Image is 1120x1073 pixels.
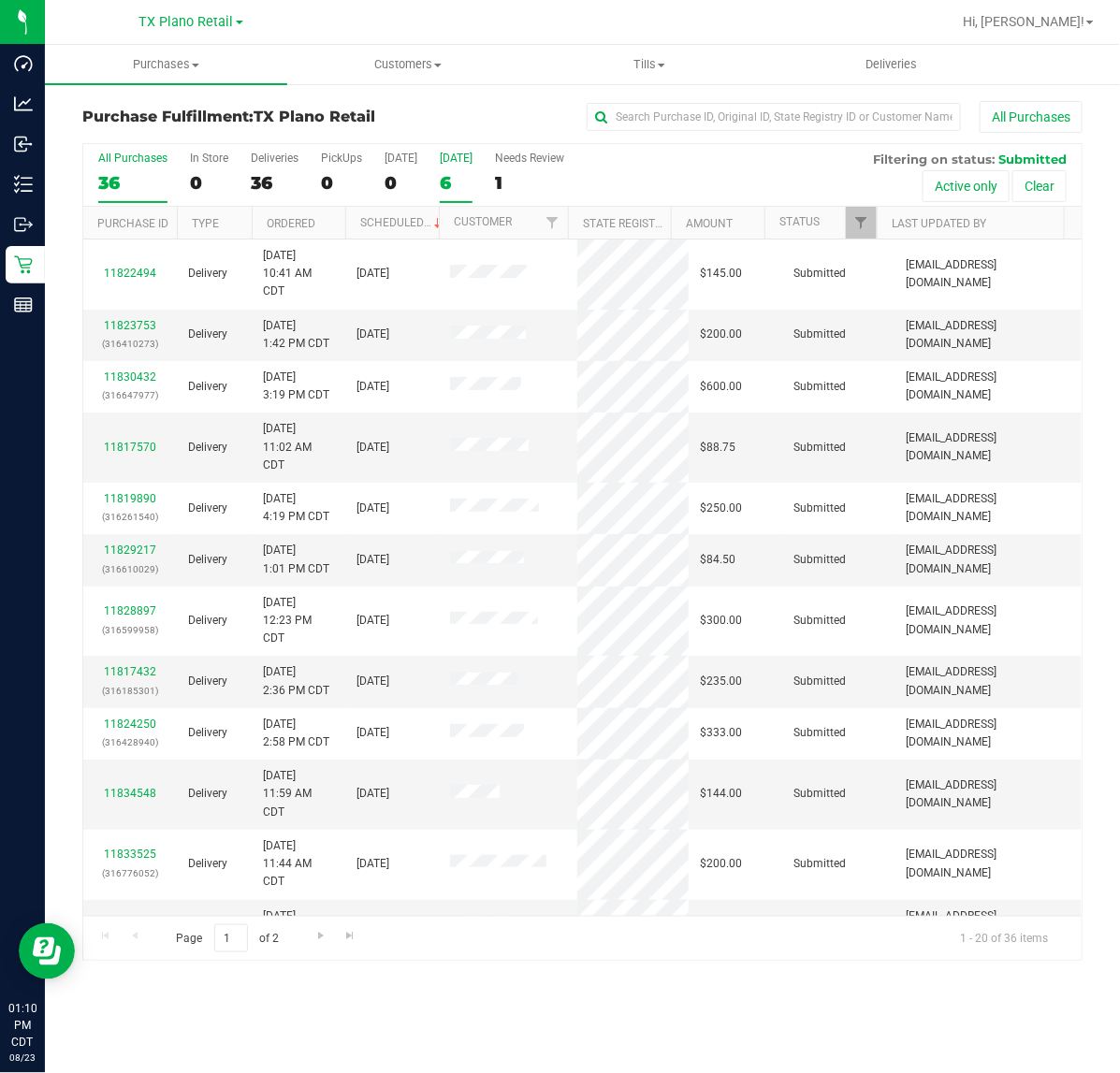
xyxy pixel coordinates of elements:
[188,378,227,396] span: Delivery
[793,265,846,283] span: Submitted
[923,170,1010,202] button: Active only
[700,265,742,283] span: $145.00
[97,217,168,230] a: Purchase ID
[104,604,156,617] a: 11828897
[104,718,156,731] a: 11824250
[263,490,329,526] span: [DATE] 4:19 PM CDT
[906,490,1070,526] span: [EMAIL_ADDRESS][DOMAIN_NAME]
[583,217,681,230] a: State Registry ID
[793,326,846,343] span: Submitted
[587,103,961,131] input: Search Purchase ID, Original ID, State Registry ID or Customer Name...
[840,56,942,73] span: Deliveries
[700,326,742,343] span: $200.00
[356,855,389,873] span: [DATE]
[454,215,512,228] a: Customer
[251,152,298,165] div: Deliveries
[793,785,846,803] span: Submitted
[188,724,227,742] span: Delivery
[495,172,564,194] div: 1
[263,837,334,892] span: [DATE] 11:44 AM CDT
[263,369,329,404] span: [DATE] 3:19 PM CDT
[793,855,846,873] span: Submitted
[793,378,846,396] span: Submitted
[771,45,1013,84] a: Deliveries
[700,673,742,690] span: $235.00
[385,172,417,194] div: 0
[263,420,334,474] span: [DATE] 11:02 AM CDT
[793,439,846,457] span: Submitted
[906,663,1070,699] span: [EMAIL_ADDRESS][DOMAIN_NAME]
[906,317,1070,353] span: [EMAIL_ADDRESS][DOMAIN_NAME]
[963,14,1084,29] span: Hi, [PERSON_NAME]!
[846,207,877,239] a: Filter
[307,924,334,950] a: Go to the next page
[104,267,156,280] a: 11822494
[1012,170,1067,202] button: Clear
[980,101,1083,133] button: All Purchases
[98,152,167,165] div: All Purchases
[537,207,568,239] a: Filter
[188,500,227,517] span: Delivery
[906,846,1070,881] span: [EMAIL_ADDRESS][DOMAIN_NAME]
[906,369,1070,404] span: [EMAIL_ADDRESS][DOMAIN_NAME]
[263,716,329,751] span: [DATE] 2:58 PM CDT
[95,560,166,578] p: (316610029)
[14,175,33,194] inline-svg: Inventory
[95,864,166,882] p: (316776052)
[188,785,227,803] span: Delivery
[998,152,1067,167] span: Submitted
[104,848,156,861] a: 11833525
[188,612,227,630] span: Delivery
[45,56,287,73] span: Purchases
[356,500,389,517] span: [DATE]
[14,135,33,153] inline-svg: Inbound
[19,923,75,979] iframe: Resource center
[8,1000,36,1051] p: 01:10 PM CDT
[104,787,156,800] a: 11834548
[263,663,329,699] span: [DATE] 2:36 PM CDT
[267,217,315,230] a: Ordered
[337,924,364,950] a: Go to the last page
[190,172,228,194] div: 0
[440,152,473,165] div: [DATE]
[95,508,166,526] p: (316261540)
[356,378,389,396] span: [DATE]
[104,370,156,384] a: 11830432
[82,109,415,125] h3: Purchase Fulfillment:
[793,673,846,690] span: Submitted
[188,551,227,569] span: Delivery
[188,855,227,873] span: Delivery
[793,551,846,569] span: Submitted
[906,716,1070,751] span: [EMAIL_ADDRESS][DOMAIN_NAME]
[793,612,846,630] span: Submitted
[700,612,742,630] span: $300.00
[906,776,1070,812] span: [EMAIL_ADDRESS][DOMAIN_NAME]
[356,612,389,630] span: [DATE]
[188,673,227,690] span: Delivery
[495,152,564,165] div: Needs Review
[906,602,1070,638] span: [EMAIL_ADDRESS][DOMAIN_NAME]
[104,665,156,678] a: 11817432
[251,172,298,194] div: 36
[873,152,995,167] span: Filtering on status:
[700,500,742,517] span: $250.00
[95,335,166,353] p: (316410273)
[263,767,334,821] span: [DATE] 11:59 AM CDT
[906,429,1070,465] span: [EMAIL_ADDRESS][DOMAIN_NAME]
[95,682,166,700] p: (316185301)
[98,172,167,194] div: 36
[188,439,227,457] span: Delivery
[95,621,166,639] p: (316599958)
[14,255,33,274] inline-svg: Retail
[8,1051,36,1065] p: 08/23
[356,551,389,569] span: [DATE]
[160,924,295,953] span: Page of 2
[700,855,742,873] span: $200.00
[700,551,735,569] span: $84.50
[263,542,329,577] span: [DATE] 1:01 PM CDT
[190,152,228,165] div: In Store
[287,45,530,84] a: Customers
[356,439,389,457] span: [DATE]
[288,56,529,73] span: Customers
[906,907,1070,943] span: [EMAIL_ADDRESS][DOMAIN_NAME]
